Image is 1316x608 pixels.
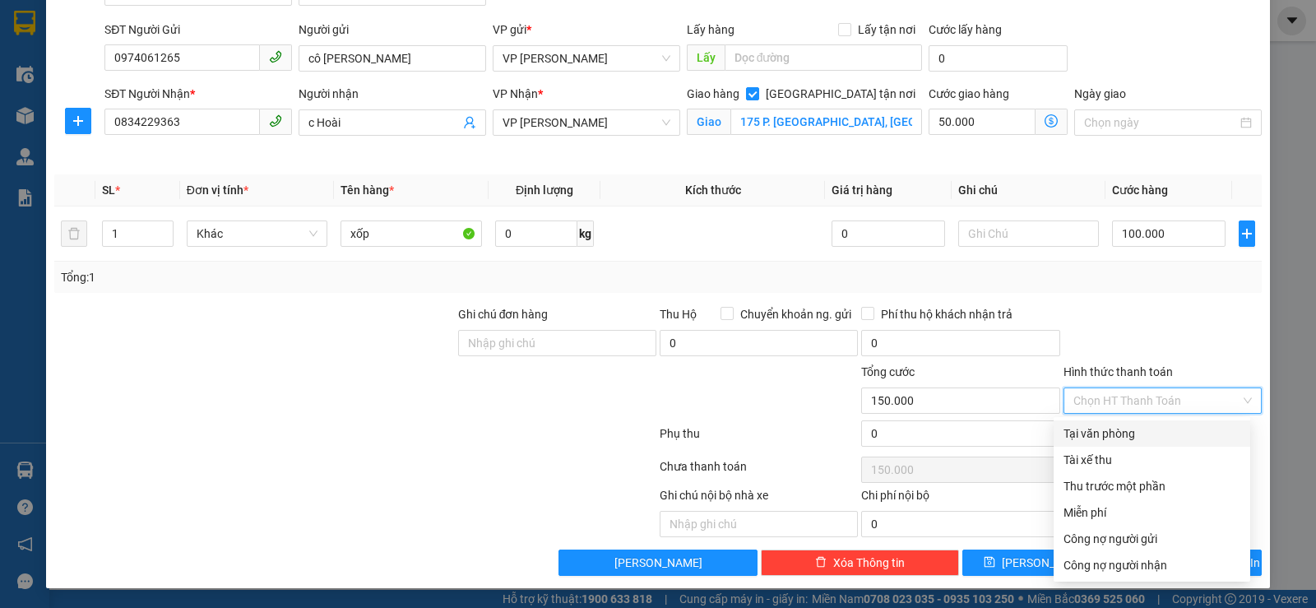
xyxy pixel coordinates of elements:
input: Giao tận nơi [730,109,923,135]
div: VP gửi [493,21,680,39]
span: Lấy hàng [687,23,734,36]
span: Giao [687,109,730,135]
div: Cước gửi hàng sẽ được ghi vào công nợ của người nhận [1054,552,1250,578]
span: Cước hàng [1112,183,1168,197]
input: Cước lấy hàng [929,45,1068,72]
input: Ngày giao [1084,114,1237,132]
input: Cước giao hàng [929,109,1036,135]
span: user-add [463,116,476,129]
div: Miễn phí [1063,504,1240,522]
input: 0 [832,220,944,247]
div: Chi phí nội bộ [861,486,1059,511]
span: save [984,556,995,569]
span: Đơn vị tính [187,183,248,197]
input: Nhập ghi chú [660,511,858,537]
div: SĐT Người Gửi [104,21,292,39]
div: Tại văn phòng [1063,425,1240,443]
button: plus [1239,220,1255,247]
input: VD: Bàn, Ghế [341,220,482,247]
button: delete [61,220,87,247]
span: Định lượng [516,183,573,197]
label: Cước lấy hàng [929,23,1002,36]
div: Phụ thu [658,425,860,453]
span: Tên hàng [341,183,394,197]
div: Thu trước một phần [1063,477,1240,495]
div: Chưa thanh toán [658,457,860,486]
button: save[PERSON_NAME] [962,550,1110,576]
th: Ghi chú [952,174,1106,207]
span: Giao hàng [687,87,739,100]
button: deleteXóa Thông tin [761,550,959,576]
span: Lấy tận nơi [851,21,922,39]
span: [PERSON_NAME] [614,554,702,572]
span: up [160,224,169,234]
label: Cước giao hàng [929,87,1009,100]
span: Thu Hộ [660,308,697,321]
span: Phí thu hộ khách nhận trả [874,305,1019,323]
span: kg [577,220,594,247]
input: Ghi chú đơn hàng [458,330,656,356]
input: Dọc đường [725,44,923,71]
span: Tổng cước [861,365,915,378]
div: Người nhận [299,85,486,103]
label: Ghi chú đơn hàng [458,308,549,321]
span: down [160,235,169,245]
span: Xóa Thông tin [833,554,905,572]
div: Người gửi [299,21,486,39]
span: Kích thước [685,183,741,197]
input: Ghi Chú [958,220,1100,247]
div: Tổng: 1 [61,268,509,286]
span: Giá trị hàng [832,183,892,197]
span: [PERSON_NAME] [1002,554,1090,572]
span: VP Nhận [493,87,538,100]
div: Tài xế thu [1063,451,1240,469]
span: plus [1240,227,1254,240]
span: Decrease Value [155,234,173,246]
button: plus [65,108,91,134]
span: VP Hạ Long [503,46,670,71]
div: Ghi chú nội bộ nhà xe [660,486,858,511]
span: phone [269,114,282,128]
span: [GEOGRAPHIC_DATA] tận nơi [759,85,922,103]
span: plus [66,114,90,128]
span: Chuyển khoản ng. gửi [734,305,858,323]
span: Khác [197,221,318,246]
span: phone [269,50,282,63]
span: delete [815,556,827,569]
label: Hình thức thanh toán [1063,365,1173,378]
span: VP Minh Khai [503,110,670,135]
button: [PERSON_NAME] [558,550,757,576]
span: Increase Value [155,221,173,234]
div: Công nợ người gửi [1063,530,1240,548]
div: Công nợ người nhận [1063,556,1240,574]
label: Ngày giao [1074,87,1126,100]
span: Lấy [687,44,725,71]
div: Cước gửi hàng sẽ được ghi vào công nợ của người gửi [1054,526,1250,552]
span: SL [102,183,115,197]
div: SĐT Người Nhận [104,85,292,103]
span: dollar-circle [1045,114,1058,128]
